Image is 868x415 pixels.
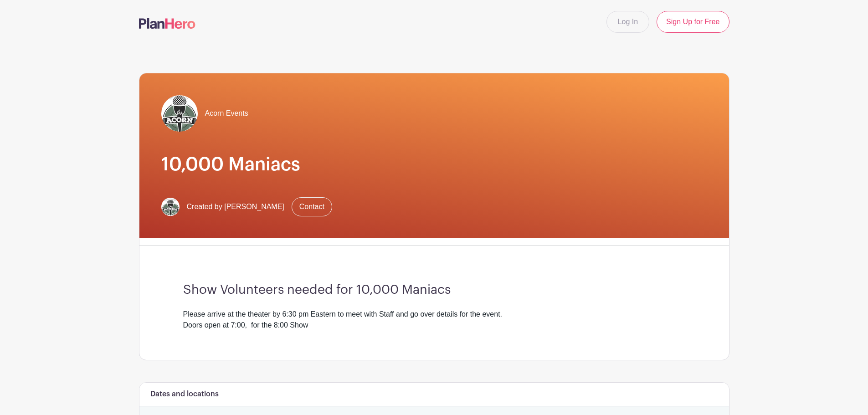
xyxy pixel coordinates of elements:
[657,11,729,33] a: Sign Up for Free
[161,95,198,132] img: Acorn%20Logo%20SMALL.jpg
[150,390,219,399] h6: Dates and locations
[606,11,649,33] a: Log In
[161,154,707,175] h1: 10,000 Maniacs
[183,309,685,331] div: Please arrive at the theater by 6:30 pm Eastern to meet with Staff and go over details for the ev...
[187,201,284,212] span: Created by [PERSON_NAME]
[292,197,332,216] a: Contact
[139,18,195,29] img: logo-507f7623f17ff9eddc593b1ce0a138ce2505c220e1c5a4e2b4648c50719b7d32.svg
[183,282,685,298] h3: Show Volunteers needed for 10,000 Maniacs
[205,108,248,119] span: Acorn Events
[161,198,180,216] img: Acorn%20Logo%20SMALL.jpg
